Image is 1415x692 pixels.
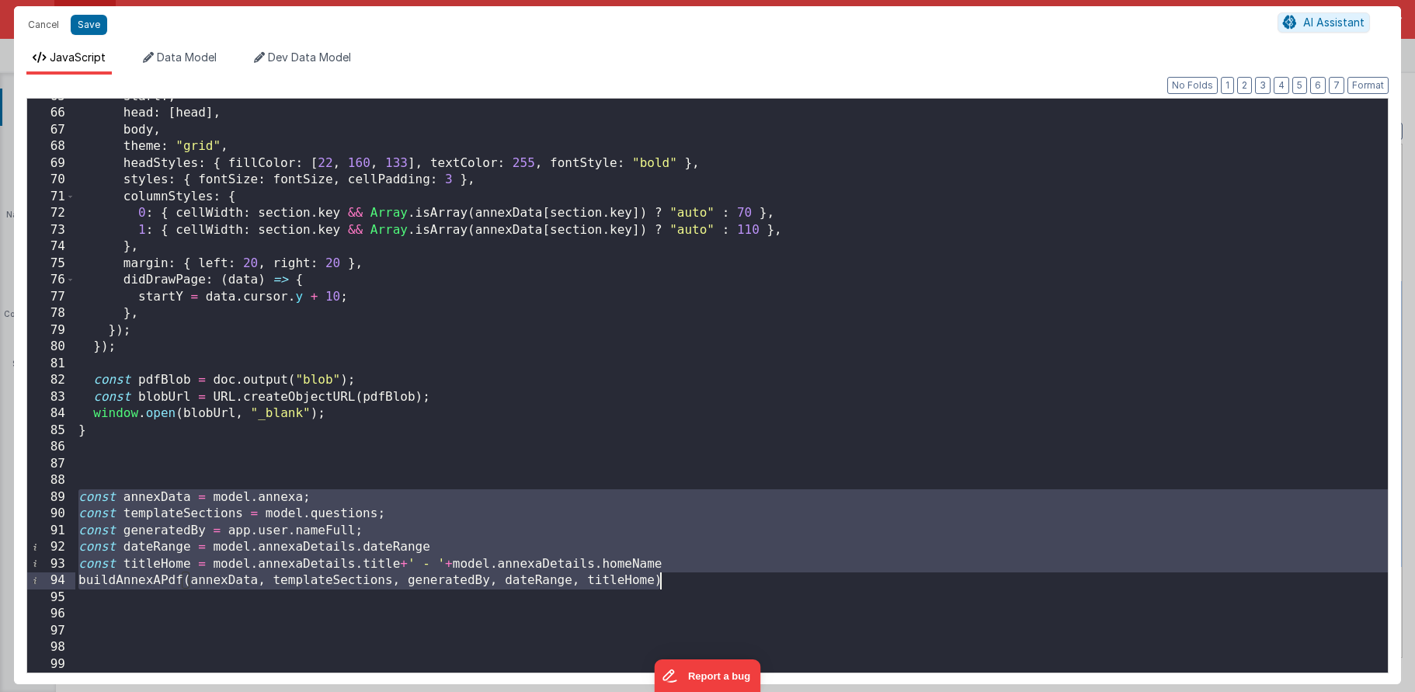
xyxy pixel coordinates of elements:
[27,305,75,322] div: 78
[71,15,107,35] button: Save
[27,372,75,389] div: 82
[27,439,75,456] div: 86
[1278,12,1370,33] button: AI Assistant
[27,289,75,306] div: 77
[27,472,75,489] div: 88
[27,172,75,189] div: 70
[50,50,106,64] span: JavaScript
[27,339,75,356] div: 80
[27,489,75,506] div: 89
[27,122,75,139] div: 67
[1292,77,1307,94] button: 5
[27,138,75,155] div: 68
[27,572,75,589] div: 94
[27,155,75,172] div: 69
[27,423,75,440] div: 85
[27,656,75,673] div: 99
[655,659,761,692] iframe: Marker.io feedback button
[27,405,75,423] div: 84
[1347,77,1389,94] button: Format
[1237,77,1252,94] button: 2
[27,222,75,239] div: 73
[27,256,75,273] div: 75
[27,589,75,607] div: 95
[27,556,75,573] div: 93
[1255,77,1271,94] button: 3
[268,50,351,64] span: Dev Data Model
[27,523,75,540] div: 91
[27,272,75,289] div: 76
[27,539,75,556] div: 92
[27,238,75,256] div: 74
[1274,77,1289,94] button: 4
[27,356,75,373] div: 81
[27,623,75,640] div: 97
[1310,77,1326,94] button: 6
[27,456,75,473] div: 87
[157,50,217,64] span: Data Model
[27,606,75,623] div: 96
[27,105,75,122] div: 66
[27,189,75,206] div: 71
[1303,16,1365,29] span: AI Assistant
[27,506,75,523] div: 90
[27,322,75,339] div: 79
[27,205,75,222] div: 72
[1167,77,1218,94] button: No Folds
[27,639,75,656] div: 98
[1221,77,1234,94] button: 1
[1329,77,1344,94] button: 7
[20,14,67,36] button: Cancel
[27,389,75,406] div: 83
